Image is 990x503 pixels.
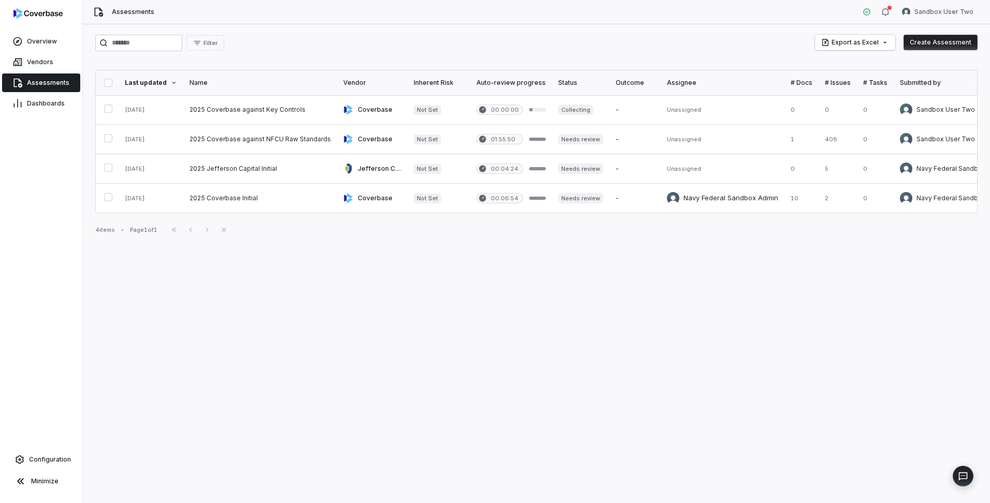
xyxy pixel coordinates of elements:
img: Sandbox User Two avatar [900,133,912,145]
a: Dashboards [2,94,80,113]
img: Sandbox User Two avatar [902,8,910,16]
div: # Tasks [863,79,887,87]
span: Overview [27,37,57,46]
td: - [609,184,661,213]
div: Page 1 of 1 [130,226,157,234]
div: • [121,226,124,233]
div: Assignee [667,79,778,87]
div: 4 items [95,226,115,234]
a: Overview [2,32,80,51]
button: Create Assessment [904,35,978,50]
div: Outcome [616,79,654,87]
button: Minimize [4,471,78,492]
td: - [609,95,661,125]
div: Last updated [125,79,177,87]
button: Sandbox User Two avatarSandbox User Two [896,4,980,20]
td: - [609,125,661,154]
span: Minimize [31,477,59,485]
img: logo-D7KZi-bG.svg [13,8,63,19]
img: Navy Federal Sandbox Admin avatar [667,192,679,204]
span: Sandbox User Two [914,8,973,16]
button: Export as Excel [815,35,895,50]
td: - [609,154,661,184]
img: Sandbox User Two avatar [900,103,912,116]
a: Assessments [2,73,80,92]
button: Filter [186,35,224,51]
span: Assessments [112,8,154,16]
div: # Docs [791,79,812,87]
div: # Issues [825,79,851,87]
div: Inherent Risk [414,79,464,87]
div: Auto-review progress [476,79,546,87]
img: Navy Federal Sandbox Admin avatar [900,162,912,175]
span: Configuration [29,455,71,464]
span: Dashboards [27,99,65,108]
a: Configuration [4,450,78,469]
a: Vendors [2,53,80,71]
div: Status [558,79,603,87]
div: Name [190,79,331,87]
span: Filter [203,39,217,47]
img: Navy Federal Sandbox Admin avatar [900,192,912,204]
span: Vendors [27,58,53,66]
div: Vendor [343,79,401,87]
span: Assessments [27,79,69,87]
